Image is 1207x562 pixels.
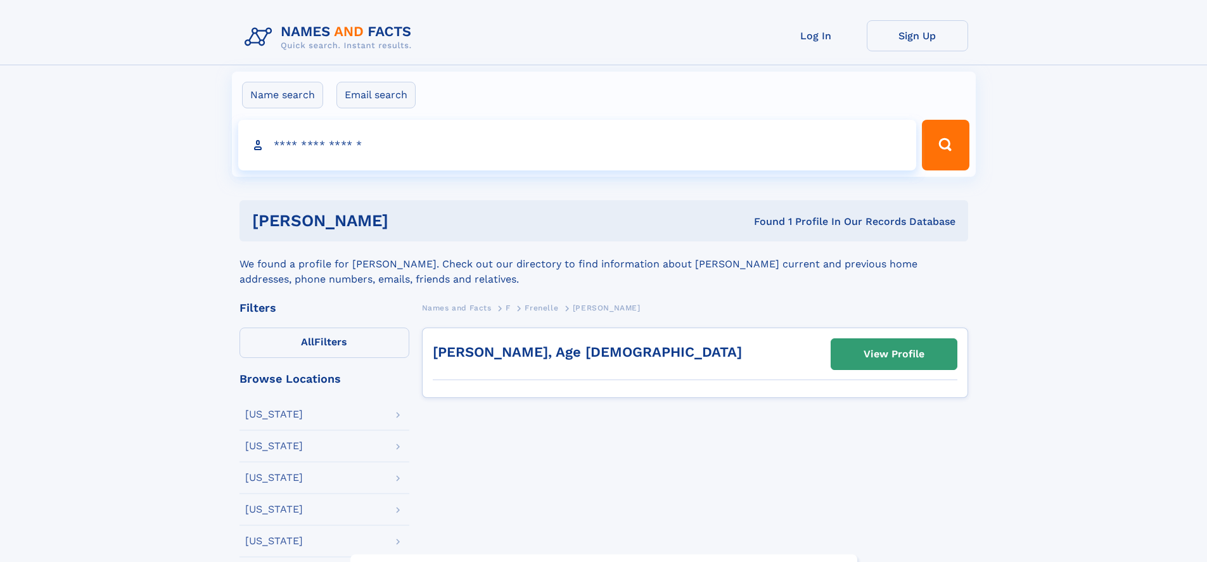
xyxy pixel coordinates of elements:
a: Log In [765,20,867,51]
div: [US_STATE] [245,536,303,546]
label: Filters [239,328,409,358]
a: Names and Facts [422,300,492,316]
div: Filters [239,302,409,314]
label: Name search [242,82,323,108]
div: [US_STATE] [245,504,303,514]
a: F [506,300,511,316]
div: [US_STATE] [245,409,303,419]
div: View Profile [864,340,924,369]
button: Search Button [922,120,969,170]
div: [US_STATE] [245,441,303,451]
span: All [301,336,314,348]
div: [US_STATE] [245,473,303,483]
div: We found a profile for [PERSON_NAME]. Check out our directory to find information about [PERSON_N... [239,241,968,287]
label: Email search [336,82,416,108]
a: Sign Up [867,20,968,51]
span: F [506,303,511,312]
div: Found 1 Profile In Our Records Database [571,215,955,229]
img: Logo Names and Facts [239,20,422,54]
h1: [PERSON_NAME] [252,213,572,229]
span: [PERSON_NAME] [573,303,641,312]
input: search input [238,120,917,170]
a: View Profile [831,339,957,369]
a: [PERSON_NAME], Age [DEMOGRAPHIC_DATA] [433,344,742,360]
a: Frenelle [525,300,558,316]
span: Frenelle [525,303,558,312]
div: Browse Locations [239,373,409,385]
